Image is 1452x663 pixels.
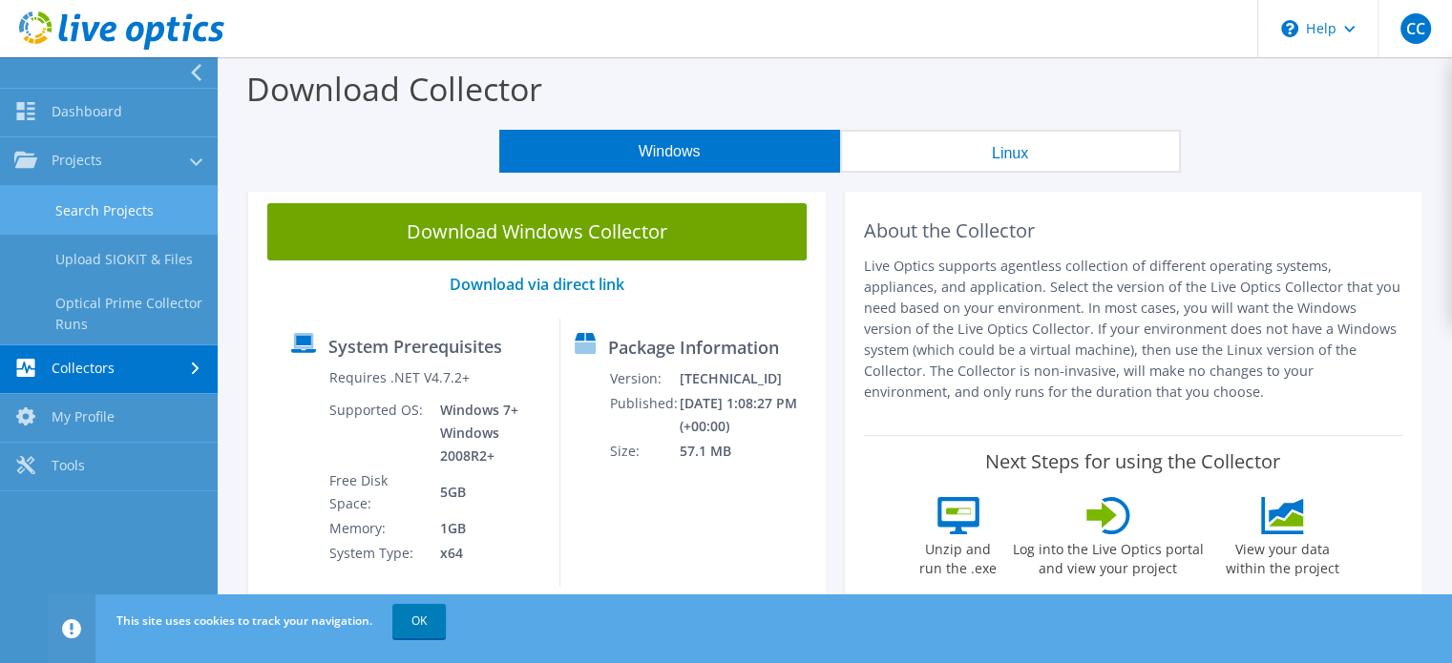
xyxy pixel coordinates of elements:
[679,391,817,439] td: [DATE] 1:08:27 PM (+00:00)
[327,468,425,516] td: Free Disk Space:
[1214,534,1352,578] label: View your data within the project
[450,274,624,295] a: Download via direct link
[328,337,502,356] label: System Prerequisites
[840,130,1181,173] button: Linux
[426,468,545,516] td: 5GB
[679,439,817,464] td: 57.1 MB
[246,67,542,111] label: Download Collector
[864,219,1403,242] h2: About the Collector
[608,338,779,357] label: Package Information
[1012,534,1205,578] label: Log into the Live Optics portal and view your project
[915,534,1002,578] label: Unzip and run the .exe
[985,450,1280,473] label: Next Steps for using the Collector
[609,439,679,464] td: Size:
[426,516,545,541] td: 1GB
[609,391,679,439] td: Published:
[1400,13,1431,44] span: CC
[328,368,469,387] label: Requires .NET V4.7.2+
[499,130,840,173] button: Windows
[426,398,545,468] td: Windows 7+ Windows 2008R2+
[609,366,679,391] td: Version:
[327,516,425,541] td: Memory:
[392,604,446,638] a: OK
[327,398,425,468] td: Supported OS:
[267,203,807,260] a: Download Windows Collector
[327,541,425,566] td: System Type:
[1281,20,1298,37] svg: \n
[116,612,372,629] span: This site uses cookies to track your navigation.
[679,366,817,391] td: [TECHNICAL_ID]
[426,541,545,566] td: x64
[864,256,1403,403] p: Live Optics supports agentless collection of different operating systems, appliances, and applica...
